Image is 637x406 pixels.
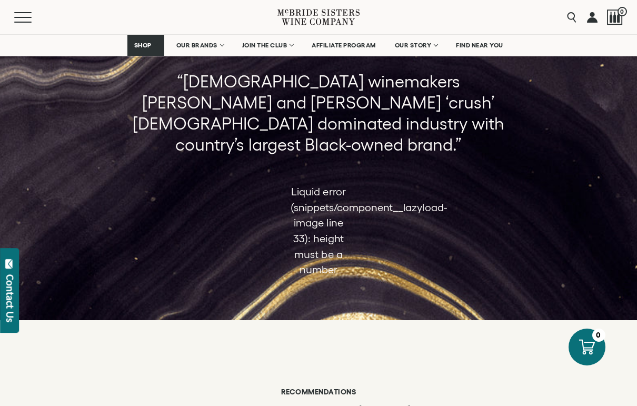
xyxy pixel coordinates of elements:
[242,42,287,49] span: JOIN THE CLUB
[134,42,152,49] span: SHOP
[449,35,510,56] a: FIND NEAR YOU
[305,35,383,56] a: AFFILIATE PROGRAM
[5,274,15,322] div: Contact Us
[176,42,217,49] span: OUR BRANDS
[127,35,164,56] a: SHOP
[170,35,230,56] a: OUR BRANDS
[388,35,444,56] a: OUR STORY
[456,42,503,49] span: FIND NEAR YOU
[291,184,346,278] div: Liquid error (snippets/component__lazyload-image line 33): height must be a number
[53,388,584,395] h6: Recommendations
[235,35,300,56] a: JOIN THE CLUB
[395,42,432,49] span: OUR STORY
[618,7,627,16] span: 0
[592,329,605,342] div: 0
[312,42,376,49] span: AFFILIATE PROGRAM
[14,12,52,23] button: Mobile Menu Trigger
[122,71,514,155] p: “[DEMOGRAPHIC_DATA] winemakers [PERSON_NAME] and [PERSON_NAME] ‘crush’ [DEMOGRAPHIC_DATA] dominat...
